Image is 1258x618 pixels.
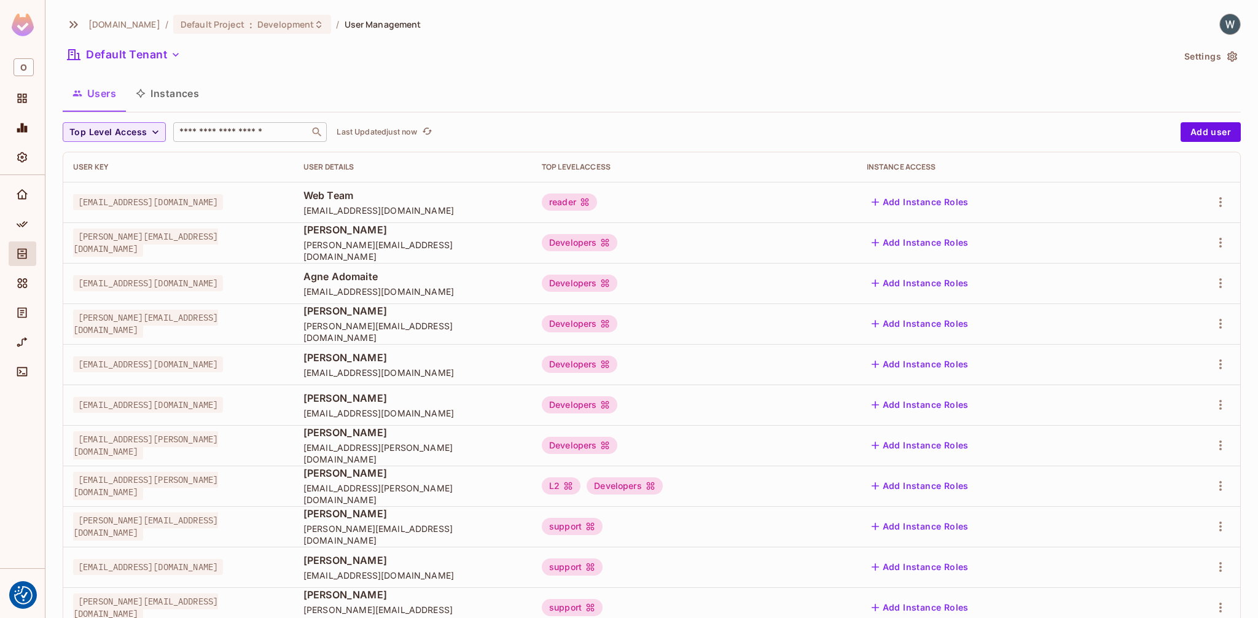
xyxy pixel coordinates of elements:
[14,586,33,604] img: Revisit consent button
[420,125,434,139] button: refresh
[303,523,522,546] span: [PERSON_NAME][EMAIL_ADDRESS][DOMAIN_NAME]
[867,233,974,252] button: Add Instance Roles
[303,466,522,480] span: [PERSON_NAME]
[867,476,974,496] button: Add Instance Roles
[9,300,36,325] div: Audit Log
[126,78,209,109] button: Instances
[542,275,618,292] div: Developers
[14,586,33,604] button: Consent Preferences
[9,330,36,354] div: URL Mapping
[9,212,36,237] div: Policy
[303,286,522,297] span: [EMAIL_ADDRESS][DOMAIN_NAME]
[73,275,223,291] span: [EMAIL_ADDRESS][DOMAIN_NAME]
[345,18,421,30] span: User Management
[542,599,603,616] div: support
[73,431,218,460] span: [EMAIL_ADDRESS][PERSON_NAME][DOMAIN_NAME]
[14,58,34,76] span: O
[303,588,522,601] span: [PERSON_NAME]
[165,18,168,30] li: /
[303,320,522,343] span: [PERSON_NAME][EMAIL_ADDRESS][DOMAIN_NAME]
[867,436,974,455] button: Add Instance Roles
[542,558,603,576] div: support
[867,395,974,415] button: Add Instance Roles
[1220,14,1240,34] img: Web Team
[73,162,284,172] div: User Key
[73,356,223,372] span: [EMAIL_ADDRESS][DOMAIN_NAME]
[542,162,847,172] div: Top Level Access
[303,270,522,283] span: Agne Adomaite
[9,271,36,295] div: Elements
[1179,47,1241,66] button: Settings
[542,396,618,413] div: Developers
[9,359,36,384] div: Connect
[867,517,974,536] button: Add Instance Roles
[422,126,432,138] span: refresh
[1181,122,1241,142] button: Add user
[73,512,218,541] span: [PERSON_NAME][EMAIL_ADDRESS][DOMAIN_NAME]
[303,162,522,172] div: User Details
[542,194,597,211] div: reader
[303,569,522,581] span: [EMAIL_ADDRESS][DOMAIN_NAME]
[88,18,160,30] span: the active workspace
[9,86,36,111] div: Projects
[9,182,36,207] div: Home
[303,407,522,419] span: [EMAIL_ADDRESS][DOMAIN_NAME]
[63,122,166,142] button: Top Level Access
[303,482,522,506] span: [EMAIL_ADDRESS][PERSON_NAME][DOMAIN_NAME]
[867,192,974,212] button: Add Instance Roles
[303,507,522,520] span: [PERSON_NAME]
[542,518,603,535] div: support
[542,315,618,332] div: Developers
[303,442,522,465] span: [EMAIL_ADDRESS][PERSON_NAME][DOMAIN_NAME]
[303,351,522,364] span: [PERSON_NAME]
[9,115,36,140] div: Monitoring
[303,426,522,439] span: [PERSON_NAME]
[542,234,618,251] div: Developers
[9,241,36,266] div: Directory
[303,189,522,202] span: Web Team
[587,477,663,495] div: Developers
[73,310,218,338] span: [PERSON_NAME][EMAIL_ADDRESS][DOMAIN_NAME]
[73,229,218,257] span: [PERSON_NAME][EMAIL_ADDRESS][DOMAIN_NAME]
[12,14,34,36] img: SReyMgAAAABJRU5ErkJggg==
[73,472,218,500] span: [EMAIL_ADDRESS][PERSON_NAME][DOMAIN_NAME]
[303,367,522,378] span: [EMAIL_ADDRESS][DOMAIN_NAME]
[867,314,974,334] button: Add Instance Roles
[417,125,434,139] span: Click to refresh data
[867,162,1139,172] div: Instance Access
[867,354,974,374] button: Add Instance Roles
[867,557,974,577] button: Add Instance Roles
[9,53,36,81] div: Workspace: oxylabs.io
[303,223,522,237] span: [PERSON_NAME]
[303,304,522,318] span: [PERSON_NAME]
[542,356,618,373] div: Developers
[867,598,974,617] button: Add Instance Roles
[303,205,522,216] span: [EMAIL_ADDRESS][DOMAIN_NAME]
[181,18,244,30] span: Default Project
[9,145,36,170] div: Settings
[336,18,339,30] li: /
[249,20,253,29] span: :
[257,18,314,30] span: Development
[542,477,580,495] div: L2
[337,127,417,137] p: Last Updated just now
[9,579,36,603] div: Help & Updates
[303,553,522,567] span: [PERSON_NAME]
[303,391,522,405] span: [PERSON_NAME]
[69,125,147,140] span: Top Level Access
[867,273,974,293] button: Add Instance Roles
[63,78,126,109] button: Users
[303,239,522,262] span: [PERSON_NAME][EMAIL_ADDRESS][DOMAIN_NAME]
[63,45,186,65] button: Default Tenant
[73,397,223,413] span: [EMAIL_ADDRESS][DOMAIN_NAME]
[73,559,223,575] span: [EMAIL_ADDRESS][DOMAIN_NAME]
[73,194,223,210] span: [EMAIL_ADDRESS][DOMAIN_NAME]
[542,437,618,454] div: Developers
